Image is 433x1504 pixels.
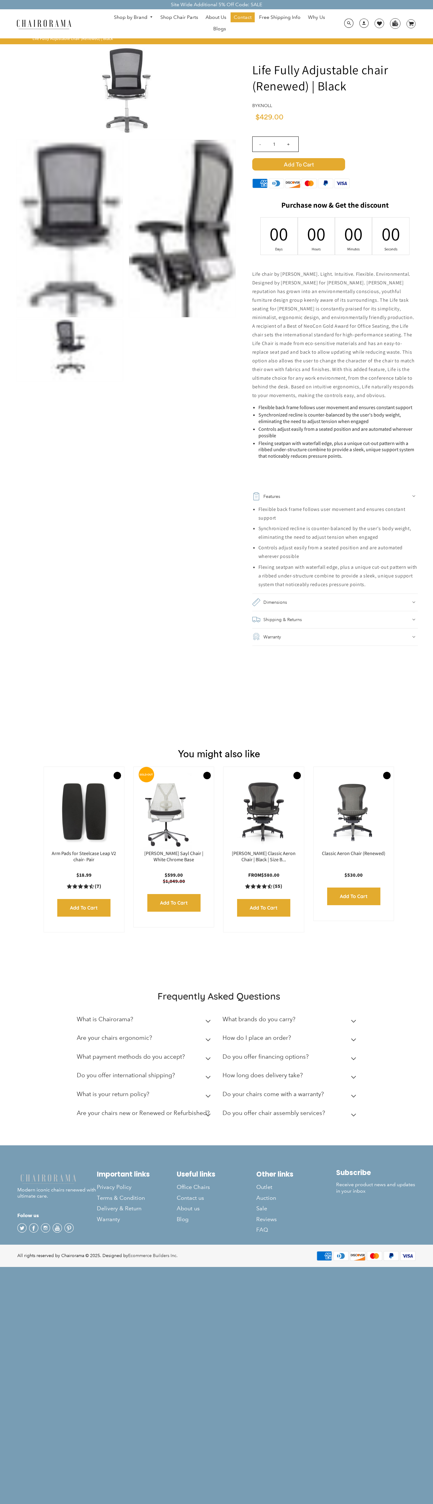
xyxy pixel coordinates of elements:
[97,1182,176,1192] a: Privacy Policy
[223,1091,324,1098] h2: Do your chairs come with a warranty?
[140,773,153,776] text: SOLD-OUT
[230,773,297,850] img: Herman Miller Classic Aeron Chair | Black | Size B (Renewed) - chairorama
[77,1034,152,1041] h2: Are your chairs ergonomic?
[17,1173,79,1184] img: chairorama
[252,158,345,171] span: Add to Cart
[77,1109,210,1117] h2: Are your chairs new or Renewed or Refurbished?
[252,201,418,213] h2: Purchase now & Get the discount
[77,1011,213,1030] summary: What is Chairorama?
[258,426,413,439] span: Controls adjust easily from a seated position and are automated wherever possible
[258,564,417,588] span: Flexing seatpan with waterfall edge, plus a unique cut-out pattern with a ribbed under-structure ...
[52,850,116,863] a: Arm Pads for Steelcase Leap V2 chair- Pair
[177,1203,256,1214] a: About us
[17,140,123,317] img: Life Fully Adjustable chair (Renewed) | Black - chairorama
[223,1086,359,1105] summary: Do your chairs come with a warranty?
[114,772,121,779] button: Add to Wishlist
[144,850,203,863] a: [PERSON_NAME] Sayl Chair | White Chrome Base
[312,222,320,246] div: 00
[349,222,357,246] div: 00
[256,1170,336,1178] h2: Other links
[252,103,418,108] h4: by
[101,12,338,35] nav: DesktopNavigation
[258,103,272,108] a: knoll
[252,62,418,94] h1: Life Fully Adjustable chair (Renewed) | Black
[17,320,123,382] img: Life Fully Adjustable chair (Renewed) | Black - chairorama
[305,12,328,22] a: Why Us
[261,872,279,878] span: $580.00
[165,872,183,878] span: $599.00
[128,1253,178,1258] a: Ecommerce Builders Inc.
[263,615,302,624] h2: Shipping & Returns
[252,594,418,611] summary: Dimensions
[202,12,229,22] a: About Us
[160,14,198,21] span: Shop Chair Parts
[77,1067,213,1086] summary: Do you offer international shipping?
[223,1030,359,1049] summary: How do I place an order?
[320,773,388,850] a: Classic Aeron Chair (Renewed) - chairorama Classic Aeron Chair (Renewed) - chairorama
[258,506,405,521] span: Flexible back frame follows user movement and ensures constant support
[253,137,267,152] input: -
[252,611,418,628] summary: Shipping & Returns
[230,883,297,889] a: 4.5 rating (55 votes)
[263,633,281,641] h2: Warranty
[77,1105,213,1124] summary: Are your chairs new or Renewed or Refurbished?
[177,1170,256,1178] h2: Useful links
[77,1016,133,1023] h2: What is Chairorama?
[77,1086,213,1105] summary: What is your return policy?
[256,1226,268,1234] span: FAQ
[234,14,252,21] span: Contact
[140,773,208,850] a: Herman Miller Sayl Chair | White Chrome Base - chairorama Herman Miller Sayl Chair | White Chrome...
[97,1205,141,1212] span: Delivery & Return
[336,1169,416,1177] h2: Subscribe
[97,1184,132,1191] span: Privacy Policy
[232,850,296,863] a: [PERSON_NAME] Classic Aeron Chair | Black | Size B...
[223,1072,303,1079] h2: How long does delivery take?
[252,633,260,641] img: guarantee.png
[275,247,283,252] div: Days
[256,12,304,22] a: Free Shipping Info
[223,1011,359,1030] summary: What brands do you carry?
[77,1053,185,1060] h2: What payment methods do you accept?
[177,1205,200,1212] span: About us
[210,24,229,34] a: Blogs
[256,1184,272,1191] span: Outlet
[258,404,412,411] span: Flexible back frame follows user movement and ensures constant support
[163,878,185,884] span: $1,049.00
[177,1193,256,1203] a: Contact us
[157,12,201,22] a: Shop Chair Parts
[111,13,156,22] a: Shop by Brand
[57,899,110,917] input: Add to Cart
[258,412,401,425] span: Synchronized recline is counter-balanced by the user's body weight, eliminating the need to adjus...
[223,1049,359,1068] summary: Do you offer financing options?
[147,894,201,912] input: Add to Cart
[97,1214,176,1225] a: Warranty
[76,872,92,878] span: $18.99
[213,26,226,32] span: Blogs
[263,598,287,607] h2: Dimensions
[275,222,283,246] div: 00
[320,773,388,850] img: Classic Aeron Chair (Renewed) - chairorama
[256,1205,267,1212] span: Sale
[259,14,301,21] span: Free Shipping Info
[252,270,418,400] p: Life chair by [PERSON_NAME]. Light. Intuitive. Flexible. Environmental. Designed by [PERSON_NAME]...
[97,1170,176,1178] h2: Important links
[77,1030,213,1049] summary: Are your chairs ergonomic?
[50,773,118,850] a: Arm Pads for Steelcase Leap V2 chair- Pair - chairorama Arm Pads for Steelcase Leap V2 chair- Pai...
[177,1184,210,1191] span: Office Chairs
[308,14,325,21] span: Why Us
[13,19,75,29] img: chairorama
[327,888,380,905] input: Add to Cart
[129,140,235,317] img: Life Fully Adjustable chair (Renewed) | Black - chairorama
[77,1091,149,1098] h2: What is your return policy?
[256,1216,277,1223] span: Reviews
[223,1053,309,1060] h2: Do you offer financing options?
[344,872,363,878] span: $530.00
[77,1049,213,1068] summary: What payment methods do you accept?
[50,773,118,850] img: Arm Pads for Steelcase Leap V2 chair- Pair - chairorama
[206,14,226,21] span: About Us
[237,899,290,917] input: Add to Cart
[273,883,282,890] span: (55)
[203,772,211,779] button: Add to Wishlist
[17,1212,97,1219] h4: Folow us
